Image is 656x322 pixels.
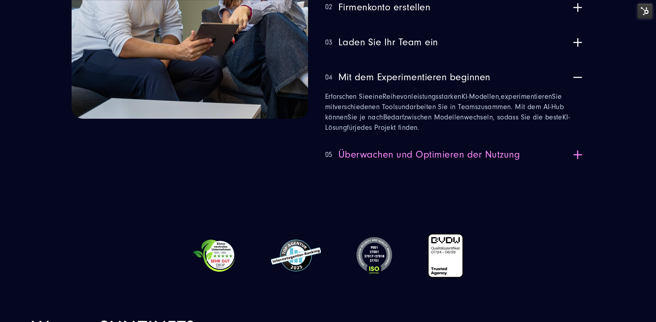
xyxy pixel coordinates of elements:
span: eine [369,93,382,101]
img: Top Internetagentur | KI-Hub von SUNZINET [271,232,321,279]
img: HubSpot Tools-Menüschalter [637,4,652,19]
span: Sie [521,113,531,121]
span: it dem AI [521,103,550,111]
span: leistungsstarken [411,93,461,101]
span: in [450,103,456,111]
p: M [325,92,584,133]
span: verschiedenen [334,103,380,111]
button: 03Laden Sie Ihr Team ein [325,29,584,56]
span: 04 [325,73,333,82]
span: Teams [458,103,478,111]
span: Reihe [382,93,400,101]
span: Firmenkonto erstellen [338,2,431,13]
span: , sodass [493,113,519,121]
span: und [398,103,410,111]
span: Modellen [434,113,464,121]
button: 04Mit dem Experimentieren beginnen [325,64,584,91]
span: . [417,124,419,132]
span: experimentieren [501,93,552,101]
span: Laden Sie Ihr Team ein [338,37,438,48]
span: je nach [360,113,383,121]
span: 02 [325,3,333,11]
span: für [347,124,355,132]
span: Sie [348,113,357,121]
button: 05Überwachen und Optimieren der Nutzung [325,142,584,168]
span: Tools [382,103,398,111]
span: wechseln [464,113,493,121]
span: jedes [355,124,372,132]
span: finden [398,124,417,132]
img: Klimaneutrales Unternehmen Badge | KI-Hub von SUNZINET [193,232,235,279]
img: BVDW Trusted Agency Zertifikat | KI-Hub von SUNZINET [428,232,463,279]
span: arbeiten Sie [410,103,448,111]
span: , [499,93,501,101]
span: -Hub [550,103,564,111]
span: KI-Modellen [462,93,499,101]
span: zwischen [404,113,432,121]
span: die beste [533,113,562,121]
span: Erforschen Sie [325,93,369,101]
span: zusammen [478,103,511,111]
span: Überwachen und Optimieren der Nutzung [338,149,520,160]
span: Projekt [374,124,396,132]
img: ISO-Zertifizierungen Badge | KI-Hub von SUNZINET [356,232,392,279]
span: Mit dem Experimentieren beginnen [338,72,490,83]
span: können [325,113,348,121]
span: 03 [325,39,333,47]
span: von [400,93,411,101]
span: 05 [325,151,333,159]
span: . [511,103,512,111]
span: Bedarf [383,113,404,121]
